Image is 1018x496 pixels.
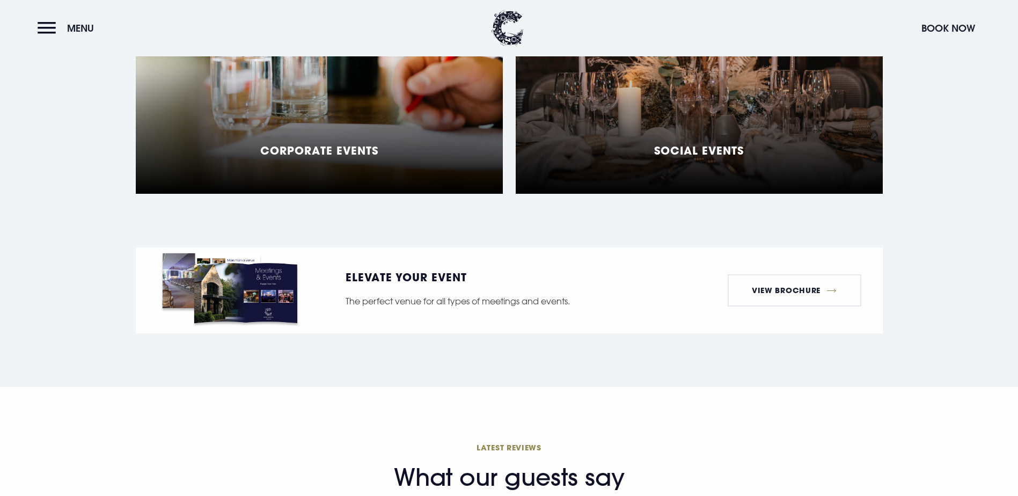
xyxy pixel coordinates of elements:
a: View Brochure [728,274,861,307]
h3: Latest Reviews [129,442,889,453]
img: Clandeboye Lodge [492,11,524,46]
h5: Social Events [654,144,744,157]
button: Book Now [916,17,980,40]
h5: Corporate Events [260,144,378,157]
img: Meetings events packages brochure, Clandeboye Lodge. [157,247,303,333]
h5: ELEVATE YOUR EVENT [346,272,609,282]
h2: What our guests say [394,463,625,492]
span: Menu [67,22,94,34]
p: The perfect venue for all types of meetings and events. [346,293,609,309]
button: Menu [38,17,99,40]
